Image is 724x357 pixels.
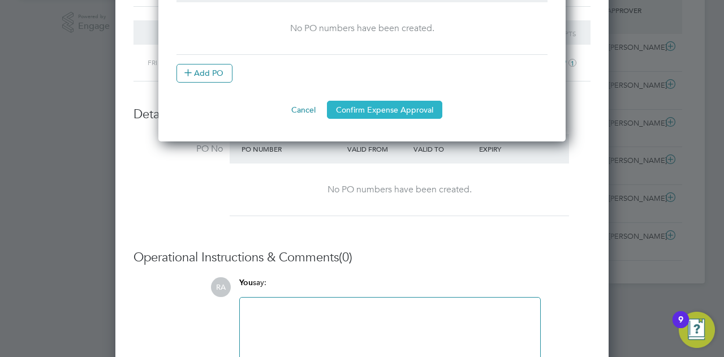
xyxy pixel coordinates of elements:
[282,101,325,119] button: Cancel
[133,143,223,155] label: PO No
[133,106,591,123] h3: Details
[239,278,253,287] span: You
[188,23,536,35] div: No PO numbers have been created.
[176,64,232,82] button: Add PO
[211,277,231,297] span: RA
[241,184,558,196] div: No PO numbers have been created.
[679,312,715,348] button: Open Resource Center, 9 new notifications
[476,139,542,159] div: Expiry
[339,250,352,265] span: (0)
[239,277,541,297] div: say:
[678,320,683,334] div: 9
[411,139,477,159] div: Valid To
[344,139,411,159] div: Valid From
[568,59,576,67] i: 1
[133,250,591,266] h3: Operational Instructions & Comments
[239,139,344,159] div: PO Number
[327,101,442,119] button: Confirm Expense Approval
[148,58,157,67] span: Fri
